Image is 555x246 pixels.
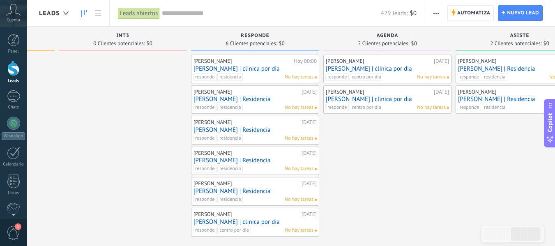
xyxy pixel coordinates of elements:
span: Responde [241,33,269,39]
span: responde [325,104,349,111]
span: responde [193,104,216,111]
span: responde [325,74,349,81]
span: No hay nada asignado [447,107,449,109]
a: [PERSON_NAME] | Residencia [193,157,317,164]
span: No hay nada asignado [315,199,317,201]
span: responde [193,227,216,234]
div: Int3 [63,33,183,40]
a: Leads [77,5,91,21]
span: Int3 [116,33,129,39]
span: centro por dia [217,227,251,234]
span: No hay tareas [285,165,313,172]
span: 429 leads: [381,9,408,17]
span: 2 Clientes potenciales: [358,41,409,46]
div: [DATE] [302,150,317,156]
div: WhatsApp [2,132,25,140]
a: [PERSON_NAME] | clinica por dia [326,65,449,72]
span: 6 Clientes potenciales: [226,41,277,46]
span: $0 [279,41,285,46]
div: [DATE] [302,119,317,126]
div: Leads abiertos [118,7,160,19]
span: $0 [543,41,549,46]
div: [PERSON_NAME] [193,180,299,187]
span: Asiste [510,33,530,39]
span: No hay nada asignado [315,168,317,170]
span: 0 Clientes potenciales: [93,41,145,46]
span: No hay tareas [285,135,313,142]
div: Panel [2,49,25,54]
div: Responde [195,33,315,40]
span: 1 [15,223,21,230]
span: No hay nada asignado [315,76,317,78]
a: Nuevo lead [498,5,543,21]
a: [PERSON_NAME] | Residencia [193,188,317,195]
span: residencia [482,74,507,81]
span: responde [458,74,481,81]
div: Leads [2,78,25,84]
div: [PERSON_NAME] [193,89,299,95]
span: residencia [217,165,243,172]
a: Lista [91,5,105,21]
div: [DATE] [434,58,449,64]
span: No hay tareas [285,227,313,234]
span: No hay nada asignado [315,107,317,109]
span: $0 [410,9,417,17]
div: Calendario [2,162,25,167]
span: centro por dia [350,74,383,81]
span: residencia [217,196,243,203]
span: No hay tareas [285,104,313,111]
span: No hay tareas [417,104,446,111]
span: 2 Clientes potenciales: [490,41,541,46]
span: residencia [217,74,243,81]
a: [PERSON_NAME] | Residencia [193,96,317,103]
span: $0 [411,41,417,46]
span: residencia [482,104,507,111]
div: [DATE] [302,180,317,187]
div: [PERSON_NAME] [326,58,432,64]
span: Automatiza [457,6,491,21]
span: responde [193,135,216,142]
div: Hoy 00:00 [294,58,317,64]
div: Agenda [327,33,447,40]
span: No hay nada asignado [315,230,317,232]
span: responde [193,165,216,172]
span: No hay tareas [285,196,313,203]
span: responde [193,74,216,81]
span: Cuenta [7,18,20,23]
div: [DATE] [434,89,449,95]
span: Agenda [377,33,398,39]
span: No hay tareas [285,74,313,81]
a: [PERSON_NAME] | clinica por dia [193,65,317,72]
span: No hay nada asignado [447,76,449,78]
span: Copilot [546,113,554,132]
span: Leads [39,9,60,17]
span: responde [458,104,481,111]
div: Listas [2,191,25,196]
span: centro por dia [350,104,383,111]
span: Nuevo lead [507,6,539,21]
div: [PERSON_NAME] [193,58,292,64]
a: [PERSON_NAME] | Residencia [193,126,317,133]
span: $0 [147,41,152,46]
div: [DATE] [302,89,317,95]
div: [PERSON_NAME] [193,211,299,218]
a: [PERSON_NAME] | clinica por dia [326,96,449,103]
span: No hay nada asignado [315,138,317,140]
span: No hay tareas [417,74,446,81]
span: residencia [217,135,243,142]
div: [PERSON_NAME] [326,89,432,95]
div: Chats [2,105,25,110]
div: [PERSON_NAME] [193,150,299,156]
button: Más [430,5,442,21]
a: [PERSON_NAME] | clinica por dia [193,218,317,225]
span: responde [193,196,216,203]
a: Automatiza [447,5,494,21]
div: [DATE] [302,211,317,218]
span: residencia [217,104,243,111]
div: [PERSON_NAME] [193,119,299,126]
